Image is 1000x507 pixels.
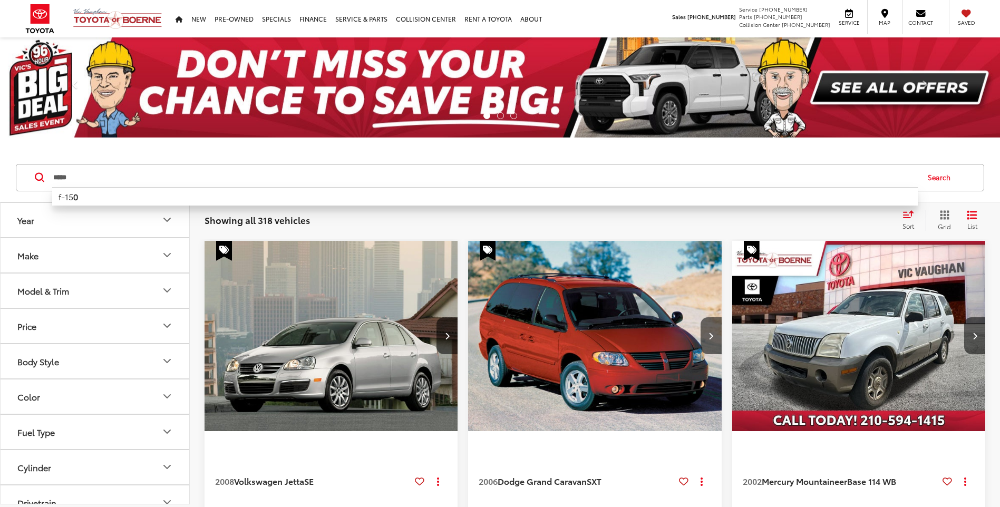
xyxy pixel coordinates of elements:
div: Make [161,249,173,261]
span: Service [739,5,758,13]
button: List View [959,210,985,231]
button: Select sort value [897,210,926,231]
span: Sales [672,13,686,21]
span: Special [216,241,232,261]
a: 2008 Volkswagen Jetta SE2008 Volkswagen Jetta SE2008 Volkswagen Jetta SE2008 Volkswagen Jetta SE [204,241,459,431]
span: Service [837,19,861,26]
b: 0 [73,190,78,202]
div: Cylinder [17,462,51,472]
span: Map [873,19,896,26]
span: List [967,221,977,230]
img: 2002 Mercury Mountaineer Base 114 WB [732,241,986,432]
button: Search [918,164,966,191]
button: Next image [436,317,458,354]
div: Color [161,390,173,403]
a: 2006 Dodge Grand Caravan SXT2006 Dodge Grand Caravan SXT2006 Dodge Grand Caravan SXT2006 Dodge Gr... [468,241,722,431]
span: Sort [902,221,914,230]
span: dropdown dots [437,477,439,485]
span: [PHONE_NUMBER] [754,13,802,21]
button: Next image [701,317,722,354]
button: Fuel TypeFuel Type [1,415,190,449]
div: 2002 Mercury Mountaineer Base 114 WB 0 [732,241,986,431]
span: dropdown dots [964,477,966,485]
button: Next image [964,317,985,354]
div: Model & Trim [17,286,69,296]
span: Contact [908,19,933,26]
span: Showing all 318 vehicles [205,213,310,226]
button: ColorColor [1,379,190,414]
span: SXT [587,475,601,487]
input: Search by Make, Model, or Keyword [52,165,918,190]
button: PricePrice [1,309,190,343]
div: Body Style [17,356,59,366]
div: 2008 Volkswagen Jetta SE 0 [204,241,459,431]
span: Mercury Mountaineer [762,475,847,487]
div: Color [17,392,40,402]
span: [PHONE_NUMBER] [782,21,830,28]
span: Parts [739,13,752,21]
a: 2002 Mercury Mountaineer Base 114 WB2002 Mercury Mountaineer Base 114 WB2002 Mercury Mountaineer ... [732,241,986,431]
div: Fuel Type [17,427,55,437]
span: dropdown dots [701,477,703,485]
div: Make [17,250,38,260]
div: Price [161,319,173,332]
div: Price [17,321,36,331]
span: 2008 [215,475,234,487]
span: Volkswagen Jetta [234,475,304,487]
button: CylinderCylinder [1,450,190,484]
span: 2002 [743,475,762,487]
button: Actions [693,472,711,490]
a: 2008Volkswagen JettaSE [215,475,411,487]
span: Special [480,241,496,261]
div: Fuel Type [161,425,173,438]
img: Vic Vaughan Toyota of Boerne [73,8,162,30]
span: [PHONE_NUMBER] [759,5,808,13]
img: 2008 Volkswagen Jetta SE [204,241,459,432]
div: 2006 Dodge Grand Caravan SXT 0 [468,241,722,431]
span: [PHONE_NUMBER] [687,13,736,21]
img: 2006 Dodge Grand Caravan SXT [468,241,722,432]
li: f-15 [52,187,918,206]
span: Dodge Grand Caravan [498,475,587,487]
span: SE [304,475,314,487]
div: Cylinder [161,461,173,473]
button: MakeMake [1,238,190,272]
div: Year [161,213,173,226]
button: Actions [956,472,975,490]
div: Year [17,215,34,225]
span: Base 114 WB [847,475,896,487]
div: Model & Trim [161,284,173,297]
button: Model & TrimModel & Trim [1,274,190,308]
button: Body StyleBody Style [1,344,190,378]
button: Actions [429,472,447,490]
button: Grid View [926,210,959,231]
span: 2006 [479,475,498,487]
span: Special [744,241,760,261]
div: Body Style [161,355,173,367]
span: Collision Center [739,21,780,28]
button: YearYear [1,203,190,237]
span: Saved [955,19,978,26]
a: 2006Dodge Grand CaravanSXT [479,475,674,487]
span: Grid [938,222,951,231]
a: 2002Mercury MountaineerBase 114 WB [743,475,938,487]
